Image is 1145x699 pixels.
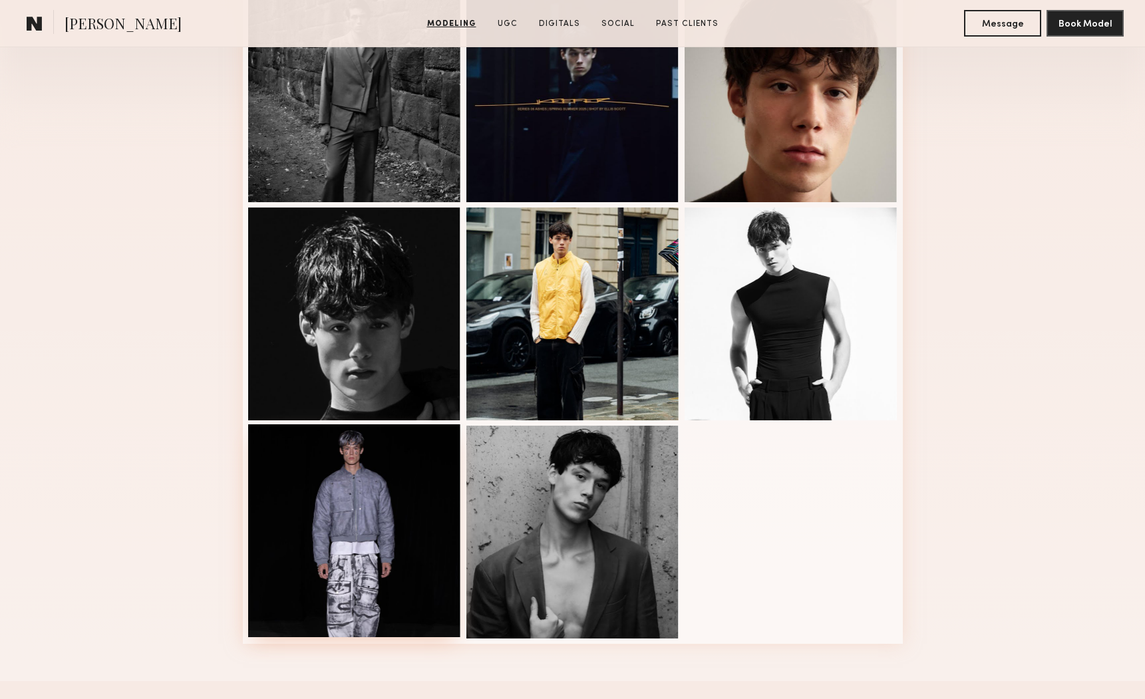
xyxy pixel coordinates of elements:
span: [PERSON_NAME] [65,13,182,37]
a: Past Clients [651,18,724,30]
a: Book Model [1047,17,1124,29]
a: Modeling [422,18,482,30]
button: Book Model [1047,10,1124,37]
a: UGC [492,18,523,30]
button: Message [964,10,1041,37]
a: Social [596,18,640,30]
a: Digitals [534,18,585,30]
